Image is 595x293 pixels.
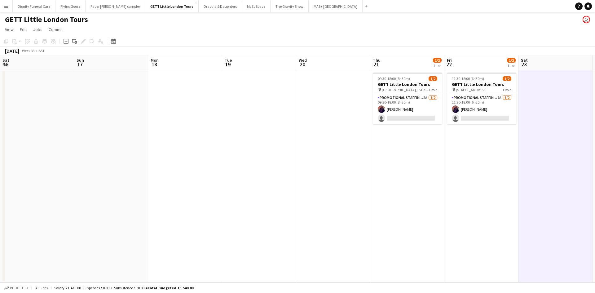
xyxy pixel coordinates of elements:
[150,61,159,68] span: 18
[309,0,363,12] button: MAS+ [GEOGRAPHIC_DATA]
[433,58,442,63] span: 1/2
[373,94,442,124] app-card-role: Promotional Staffing (Brand Ambassadors)8A1/209:30-18:00 (8h30m)[PERSON_NAME]
[54,286,193,290] div: Salary £1 470.00 + Expenses £0.00 + Subsistence £70.00 =
[429,76,437,81] span: 1/2
[456,87,487,92] span: [STREET_ADDRESS]
[298,61,307,68] span: 20
[224,61,232,68] span: 19
[10,286,28,290] span: Budgeted
[372,61,381,68] span: 21
[17,25,29,33] a: Edit
[271,0,309,12] button: The Gravity Show
[225,57,232,63] span: Tue
[520,61,528,68] span: 23
[33,27,42,32] span: Jobs
[20,27,27,32] span: Edit
[382,87,428,92] span: [GEOGRAPHIC_DATA], [STREET_ADDRESS]
[3,285,29,291] button: Budgeted
[373,82,442,87] h3: GETT Little London Tours
[428,87,437,92] span: 1 Role
[5,48,19,54] div: [DATE]
[583,16,590,23] app-user-avatar: Dorian Payne
[447,82,516,87] h3: GETT Little London Tours
[13,0,55,12] button: Dignity Funeral Care
[433,63,441,68] div: 1 Job
[86,0,145,12] button: Faber [PERSON_NAME] sampler
[447,73,516,124] app-job-card: 11:30-18:00 (6h30m)1/2GETT Little London Tours [STREET_ADDRESS]1 RolePromotional Staffing (Brand ...
[38,48,45,53] div: BST
[55,0,86,12] button: Flying Goose
[373,73,442,124] app-job-card: 09:30-18:00 (8h30m)1/2GETT Little London Tours [GEOGRAPHIC_DATA], [STREET_ADDRESS]1 RolePromotion...
[2,25,16,33] a: View
[446,61,452,68] span: 22
[148,286,193,290] span: Total Budgeted £1 540.00
[199,0,242,12] button: Dracula & Daughters
[507,58,516,63] span: 1/2
[5,27,14,32] span: View
[77,57,84,63] span: Sun
[151,57,159,63] span: Mon
[373,57,381,63] span: Thu
[76,61,84,68] span: 17
[49,27,63,32] span: Comms
[46,25,65,33] a: Comms
[2,57,9,63] span: Sat
[521,57,528,63] span: Sat
[20,48,36,53] span: Week 33
[447,94,516,124] app-card-role: Promotional Staffing (Brand Ambassadors)7A1/211:30-18:00 (6h30m)[PERSON_NAME]
[447,57,452,63] span: Fri
[502,87,511,92] span: 1 Role
[242,0,271,12] button: MyEdSpace
[503,76,511,81] span: 1/2
[145,0,199,12] button: GETT Little London Tours
[452,76,484,81] span: 11:30-18:00 (6h30m)
[378,76,410,81] span: 09:30-18:00 (8h30m)
[31,25,45,33] a: Jobs
[34,286,49,290] span: All jobs
[507,63,515,68] div: 1 Job
[5,15,88,24] h1: GETT Little London Tours
[2,61,9,68] span: 16
[299,57,307,63] span: Wed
